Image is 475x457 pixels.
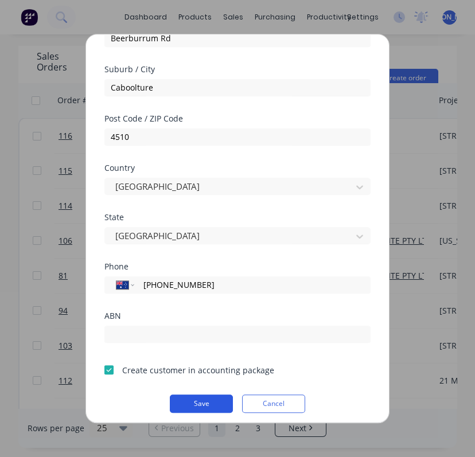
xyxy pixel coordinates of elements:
div: Create customer in accounting package [122,364,274,376]
button: Cancel [242,394,305,413]
div: State [104,213,371,221]
button: Save [170,394,233,413]
div: ABN [104,312,371,320]
div: Suburb / City [104,65,371,73]
div: Phone [104,263,371,271]
div: Post Code / ZIP Code [104,115,371,123]
div: Country [104,164,371,172]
